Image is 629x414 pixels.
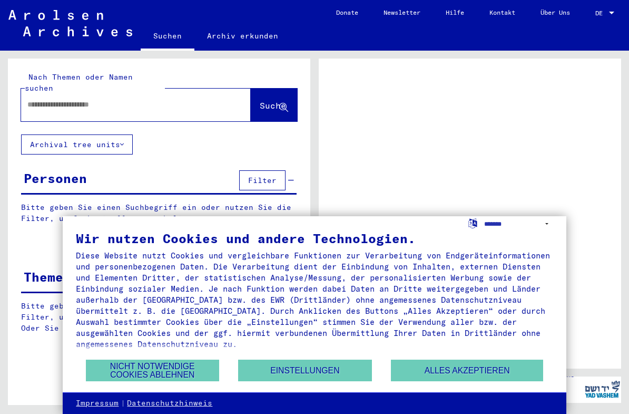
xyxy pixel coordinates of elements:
div: Themen [24,267,71,286]
button: Alles akzeptieren [391,360,544,381]
a: Archiv erkunden [194,23,291,49]
img: Arolsen_neg.svg [8,10,132,36]
div: Personen [24,169,87,188]
div: Wir nutzen Cookies und andere Technologien. [76,232,553,245]
button: Nicht notwendige Cookies ablehnen [86,360,219,381]
select: Sprache auswählen [484,216,553,232]
label: Sprache auswählen [467,218,478,228]
p: Bitte geben Sie einen Suchbegriff ein oder nutzen Sie die Filter, um Suchertreffer zu erhalten. [21,202,297,224]
p: Bitte geben Sie einen Suchbegriff ein oder nutzen Sie die Filter, um Suchertreffer zu erhalten. O... [21,301,297,334]
button: Einstellungen [238,360,371,381]
a: Datenschutzhinweis [127,398,212,409]
a: Suchen [141,23,194,51]
button: Filter [239,170,286,190]
a: Impressum [76,398,119,409]
button: Archival tree units [21,134,133,155]
span: DE [595,9,607,17]
mat-label: Nach Themen oder Namen suchen [25,72,133,93]
button: Suche [251,89,297,121]
span: Suche [260,100,286,111]
div: Diese Website nutzt Cookies und vergleichbare Funktionen zur Verarbeitung von Endgeräteinformatio... [76,250,553,350]
img: yv_logo.png [583,376,622,402]
span: Filter [248,176,277,185]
